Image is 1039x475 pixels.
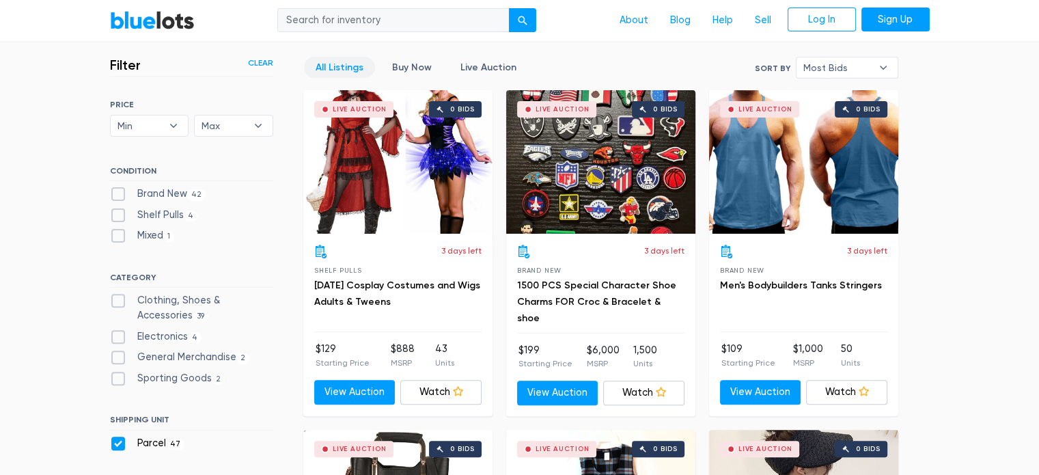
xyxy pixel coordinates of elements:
[110,329,202,344] label: Electronics
[110,293,273,323] label: Clothing, Shoes & Accessories
[188,332,202,343] span: 4
[738,446,792,452] div: Live Auction
[721,357,775,369] p: Starting Price
[110,208,198,223] label: Shelf Pulls
[633,357,657,370] p: Units
[788,8,856,32] a: Log In
[517,280,676,324] a: 1500 PCS Special Character Shoe Charms FOR Croc & Bracelet & shoe
[721,342,775,369] li: $109
[536,106,590,113] div: Live Auction
[303,90,493,234] a: Live Auction 0 bids
[236,353,250,364] span: 2
[720,280,882,291] a: Men's Bodybuilders Tanks Stringers
[793,342,823,369] li: $1,000
[110,187,206,202] label: Brand New
[869,57,898,78] b: ▾
[856,106,881,113] div: 0 bids
[110,415,273,430] h6: SHIPPING UNIT
[435,357,454,369] p: Units
[380,57,443,78] a: Buy Now
[744,8,782,33] a: Sell
[187,189,206,200] span: 42
[861,8,930,32] a: Sign Up
[248,57,273,69] a: Clear
[110,273,273,288] h6: CATEGORY
[441,245,482,257] p: 3 days left
[709,90,898,234] a: Live Auction 0 bids
[163,232,175,243] span: 1
[110,436,185,451] label: Parcel
[738,106,792,113] div: Live Auction
[653,446,678,452] div: 0 bids
[184,211,198,221] span: 4
[659,8,702,33] a: Blog
[400,380,482,405] a: Watch
[333,446,387,452] div: Live Auction
[609,8,659,33] a: About
[518,343,572,370] li: $199
[450,106,475,113] div: 0 bids
[856,446,881,452] div: 0 bids
[517,267,562,274] span: Brand New
[603,381,684,405] a: Watch
[193,311,209,322] span: 39
[450,446,475,452] div: 0 bids
[653,106,678,113] div: 0 bids
[314,267,362,274] span: Shelf Pulls
[755,62,790,74] label: Sort By
[202,116,247,136] span: Max
[244,116,273,136] b: ▾
[793,357,823,369] p: MSRP
[314,280,480,308] a: [DATE] Cosplay Costumes and Wigs Adults & Tweens
[435,342,454,369] li: 43
[159,116,188,136] b: ▾
[720,267,764,274] span: Brand New
[333,106,387,113] div: Live Auction
[277,8,510,33] input: Search for inventory
[720,380,801,405] a: View Auction
[316,342,370,369] li: $129
[110,10,195,30] a: BlueLots
[316,357,370,369] p: Starting Price
[633,343,657,370] li: 1,500
[212,374,225,385] span: 2
[702,8,744,33] a: Help
[110,228,175,243] label: Mixed
[314,380,396,405] a: View Auction
[166,439,185,450] span: 47
[806,380,887,405] a: Watch
[110,371,225,386] label: Sporting Goods
[110,100,273,109] h6: PRICE
[586,343,619,370] li: $6,000
[536,446,590,452] div: Live Auction
[644,245,684,257] p: 3 days left
[517,381,598,405] a: View Auction
[110,166,273,181] h6: CONDITION
[117,116,163,136] span: Min
[841,357,860,369] p: Units
[110,57,141,73] h3: Filter
[304,57,375,78] a: All Listings
[803,57,872,78] span: Most Bids
[518,357,572,370] p: Starting Price
[586,357,619,370] p: MSRP
[506,90,695,234] a: Live Auction 0 bids
[841,342,860,369] li: 50
[390,357,414,369] p: MSRP
[449,57,528,78] a: Live Auction
[390,342,414,369] li: $888
[110,350,250,365] label: General Merchandise
[847,245,887,257] p: 3 days left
